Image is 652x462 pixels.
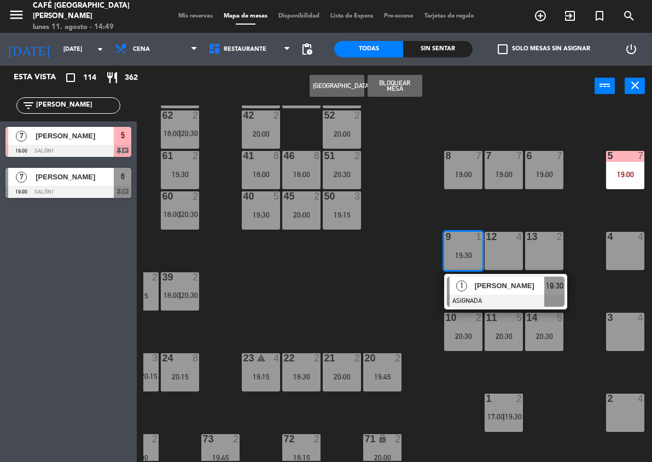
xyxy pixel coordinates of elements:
[283,151,284,161] div: 46
[363,373,401,381] div: 19:45
[173,13,218,19] span: Mis reservas
[419,13,480,19] span: Tarjetas de regalo
[161,373,199,381] div: 20:15
[323,171,361,178] div: 20:30
[181,291,198,300] span: 20:30
[273,353,280,363] div: 4
[193,353,199,363] div: 8
[33,1,155,22] div: Café [GEOGRAPHIC_DATA][PERSON_NAME]
[181,129,198,138] span: 20:30
[94,43,107,56] i: arrow_drop_down
[378,434,387,443] i: lock
[525,171,563,178] div: 19:00
[314,353,321,363] div: 2
[516,232,523,242] div: 4
[628,79,642,92] i: close
[181,210,198,219] span: 20:30
[164,210,181,219] span: 18:00
[282,454,321,461] div: 18:15
[598,79,612,92] i: power_input
[476,313,482,323] div: 2
[354,353,361,363] div: 2
[164,291,181,300] span: 18:00
[273,151,280,161] div: 8
[179,291,182,300] span: |
[125,72,138,84] span: 362
[368,75,422,97] button: Bloquear Mesa
[445,313,446,323] div: 10
[193,151,199,161] div: 2
[16,172,27,183] span: 7
[485,332,523,340] div: 20:30
[193,110,199,120] div: 2
[8,7,25,23] i: menu
[282,211,321,219] div: 20:00
[364,434,365,444] div: 71
[557,232,563,242] div: 2
[516,394,523,403] div: 2
[445,232,446,242] div: 9
[323,130,361,138] div: 20:00
[242,373,280,381] div: 19:15
[64,71,77,84] i: crop_square
[363,454,401,461] div: 20:00
[325,13,379,19] span: Lista de Espera
[503,412,505,421] span: |
[526,151,527,161] div: 6
[456,280,467,291] span: 1
[563,9,577,22] i: exit_to_app
[8,7,25,27] button: menu
[36,130,114,142] span: [PERSON_NAME]
[133,46,150,53] span: Cena
[193,191,199,201] div: 2
[403,41,472,57] div: Sin sentar
[625,43,638,56] i: power_settings_new
[323,211,361,219] div: 19:15
[273,13,325,19] span: Disponibilidad
[476,232,482,242] div: 1
[36,171,114,183] span: [PERSON_NAME]
[161,171,199,178] div: 19:30
[5,71,79,84] div: Esta vista
[323,373,361,381] div: 20:00
[193,272,199,282] div: 2
[444,171,482,178] div: 19:00
[593,9,606,22] i: turned_in_not
[201,454,240,461] div: 19:45
[314,151,321,161] div: 8
[498,44,590,54] label: Solo mesas sin asignar
[516,313,523,323] div: 5
[16,131,27,142] span: 7
[164,129,181,138] span: 18:00
[121,170,125,183] span: 6
[282,171,321,178] div: 18:00
[152,353,159,363] div: 3
[606,171,644,178] div: 19:00
[525,332,563,340] div: 20:30
[283,434,284,444] div: 72
[476,151,482,161] div: 7
[638,151,644,161] div: 7
[379,13,419,19] span: Pre-acceso
[273,191,280,201] div: 5
[364,353,365,363] div: 20
[141,372,158,381] span: 20:15
[282,373,321,381] div: 18:30
[106,71,119,84] i: restaurant
[152,434,159,444] div: 2
[202,434,203,444] div: 73
[444,252,482,259] div: 19:30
